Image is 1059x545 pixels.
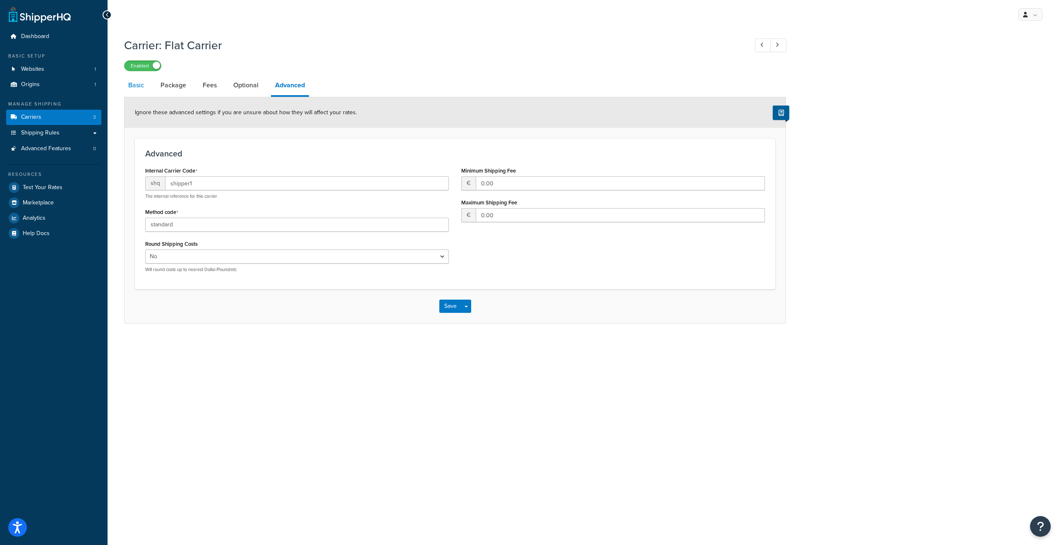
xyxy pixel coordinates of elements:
[461,168,516,174] label: Minimum Shipping Fee
[755,38,771,52] a: Previous Record
[199,75,221,95] a: Fees
[229,75,263,95] a: Optional
[21,33,49,40] span: Dashboard
[6,53,101,60] div: Basic Setup
[21,81,40,88] span: Origins
[145,176,165,190] span: shq
[124,37,740,53] h1: Carrier: Flat Carrier
[94,66,96,73] span: 1
[461,199,517,206] label: Maximum Shipping Fee
[6,211,101,226] a: Analytics
[271,75,309,97] a: Advanced
[23,184,62,191] span: Test Your Rates
[6,62,101,77] a: Websites1
[135,108,357,117] span: Ignore these advanced settings if you are unsure about how they will affect your rates.
[6,125,101,141] a: Shipping Rules
[6,110,101,125] li: Carriers
[6,171,101,178] div: Resources
[21,66,44,73] span: Websites
[145,209,178,216] label: Method code
[93,145,96,152] span: 0
[23,215,46,222] span: Analytics
[770,38,786,52] a: Next Record
[461,176,476,190] span: €
[6,226,101,241] a: Help Docs
[23,199,54,206] span: Marketplace
[21,130,60,137] span: Shipping Rules
[6,62,101,77] li: Websites
[773,106,789,120] button: Show Help Docs
[21,145,71,152] span: Advanced Features
[93,114,96,121] span: 3
[6,77,101,92] li: Origins
[94,81,96,88] span: 1
[145,241,198,247] label: Round Shipping Costs
[1030,516,1051,537] button: Open Resource Center
[6,101,101,108] div: Manage Shipping
[6,29,101,44] a: Dashboard
[6,141,101,156] a: Advanced Features0
[124,75,148,95] a: Basic
[439,300,462,313] button: Save
[6,77,101,92] a: Origins1
[21,114,41,121] span: Carriers
[461,208,476,222] span: €
[145,193,449,199] p: The internal reference for this carrier
[145,168,197,174] label: Internal Carrier Code
[6,195,101,210] a: Marketplace
[156,75,190,95] a: Package
[6,110,101,125] a: Carriers3
[125,61,161,71] label: Enabled
[145,149,765,158] h3: Advanced
[145,266,449,273] p: Will round costs up to nearest Dollar/Pound/etc
[6,141,101,156] li: Advanced Features
[23,230,50,237] span: Help Docs
[6,180,101,195] a: Test Your Rates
